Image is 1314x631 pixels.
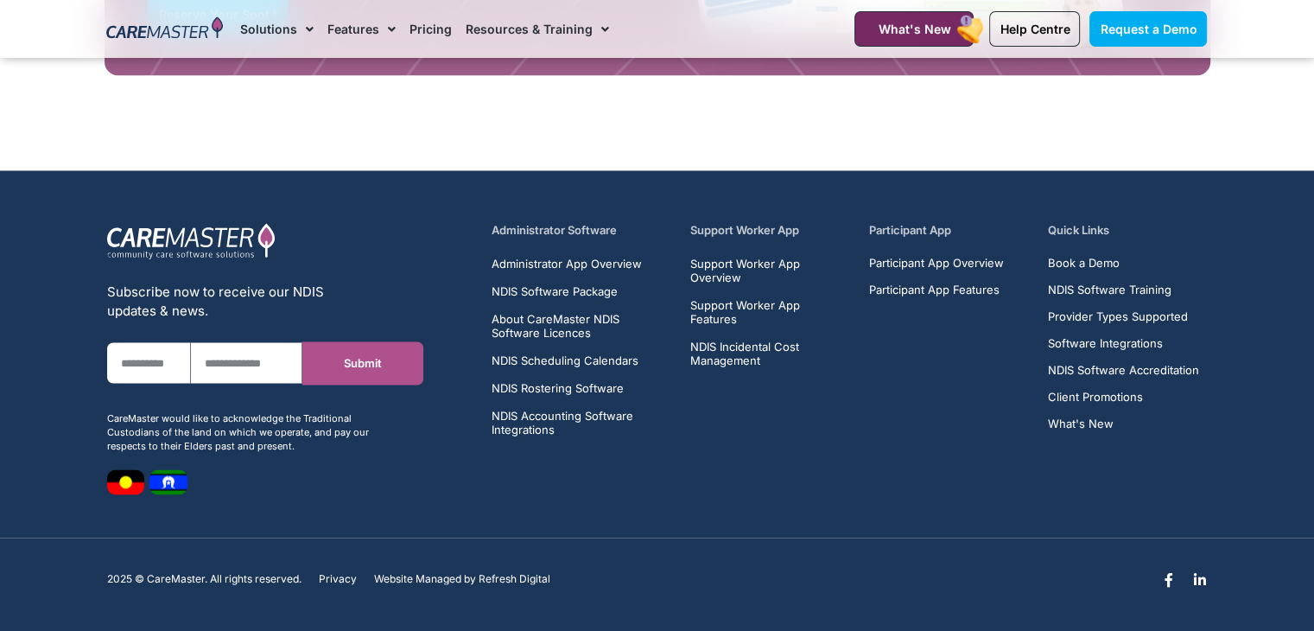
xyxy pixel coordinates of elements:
span: Provider Types Supported [1048,309,1188,322]
a: Administrator App Overview [492,256,670,270]
a: Support Worker App Features [690,297,849,325]
a: What's New [1048,417,1199,430]
span: Software Integrations [1048,336,1163,349]
a: NDIS Software Package [492,284,670,297]
div: CareMaster would like to acknowledge the Traditional Custodians of the land on which we operate, ... [107,411,387,452]
a: Help Centre [989,11,1080,47]
h5: Quick Links [1048,222,1207,239]
a: NDIS Software Accreditation [1048,363,1199,376]
img: image 7 [107,469,144,494]
a: Book a Demo [1048,256,1199,269]
span: Website Managed by [374,572,476,584]
span: Book a Demo [1048,256,1120,269]
a: NDIS Scheduling Calendars [492,353,670,366]
a: Client Promotions [1048,390,1199,403]
h5: Participant App [869,222,1028,239]
span: Administrator App Overview [492,256,642,270]
h5: Administrator Software [492,222,670,239]
a: NDIS Rostering Software [492,380,670,394]
img: CareMaster Logo [106,16,223,42]
img: image 8 [149,469,187,494]
img: CareMaster Logo Part [107,222,276,260]
a: About CareMaster NDIS Software Licences [492,311,670,339]
a: Request a Demo [1089,11,1207,47]
span: Request a Demo [1100,22,1197,36]
span: What's New [1048,417,1114,430]
div: Subscribe now to receive our NDIS updates & news. [107,282,387,320]
a: Privacy [319,572,357,584]
span: What's New [878,22,950,36]
h5: Support Worker App [690,222,849,239]
p: 2025 © CareMaster. All rights reserved. [107,572,302,584]
span: Client Promotions [1048,390,1143,403]
span: NDIS Software Package [492,284,618,297]
a: What's New [854,11,974,47]
span: Participant App Features [869,283,1000,296]
a: Support Worker App Overview [690,256,849,284]
a: Refresh Digital [479,572,550,584]
button: Submit [302,341,423,385]
a: Participant App Overview [869,256,1004,269]
span: Submit [344,356,382,369]
a: NDIS Incidental Cost Management [690,339,849,366]
a: NDIS Accounting Software Integrations [492,408,670,436]
span: NDIS Software Training [1048,283,1171,296]
span: Help Centre [1000,22,1070,36]
a: Provider Types Supported [1048,309,1199,322]
span: NDIS Rostering Software [492,380,624,394]
a: Participant App Features [869,283,1004,296]
span: NDIS Scheduling Calendars [492,353,638,366]
a: NDIS Software Training [1048,283,1199,296]
a: Software Integrations [1048,336,1199,349]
